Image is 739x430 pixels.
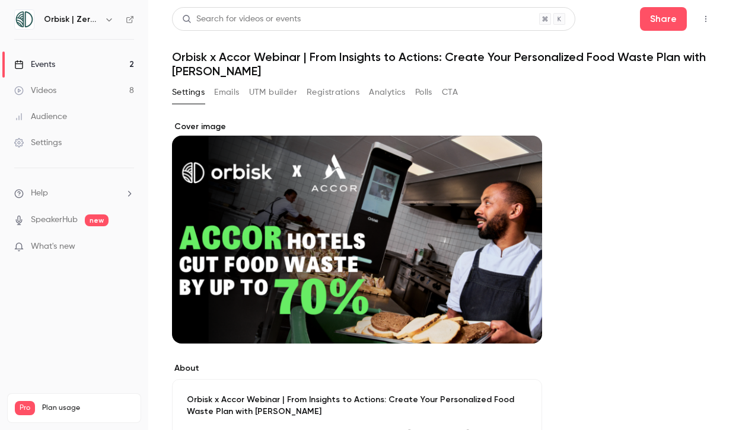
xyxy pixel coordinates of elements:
[14,59,55,70] div: Events
[172,121,542,133] label: Cover image
[14,187,134,200] li: help-dropdown-opener
[85,214,109,226] span: new
[172,50,715,78] h1: Orbisk x Accor Webinar | From Insights to Actions: Create Your Personalized Food Waste Plan with ...
[640,7,687,31] button: Share
[44,14,100,25] h6: Orbisk | Zero Food Waste
[31,214,78,226] a: SpeakerHub
[187,394,527,418] p: Orbisk x Accor Webinar | From Insights to Actions: Create Your Personalized Food Waste Plan with ...
[31,187,48,200] span: Help
[214,83,239,102] button: Emails
[369,83,406,102] button: Analytics
[172,83,205,102] button: Settings
[442,83,458,102] button: CTA
[14,111,67,123] div: Audience
[42,403,133,413] span: Plan usage
[15,401,35,415] span: Pro
[307,83,359,102] button: Registrations
[172,362,542,374] label: About
[14,137,62,149] div: Settings
[14,85,56,97] div: Videos
[15,10,34,29] img: Orbisk | Zero Food Waste
[31,240,75,253] span: What's new
[120,242,134,252] iframe: Noticeable Trigger
[415,83,432,102] button: Polls
[249,83,297,102] button: UTM builder
[172,121,542,344] section: Cover image
[182,13,301,25] div: Search for videos or events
